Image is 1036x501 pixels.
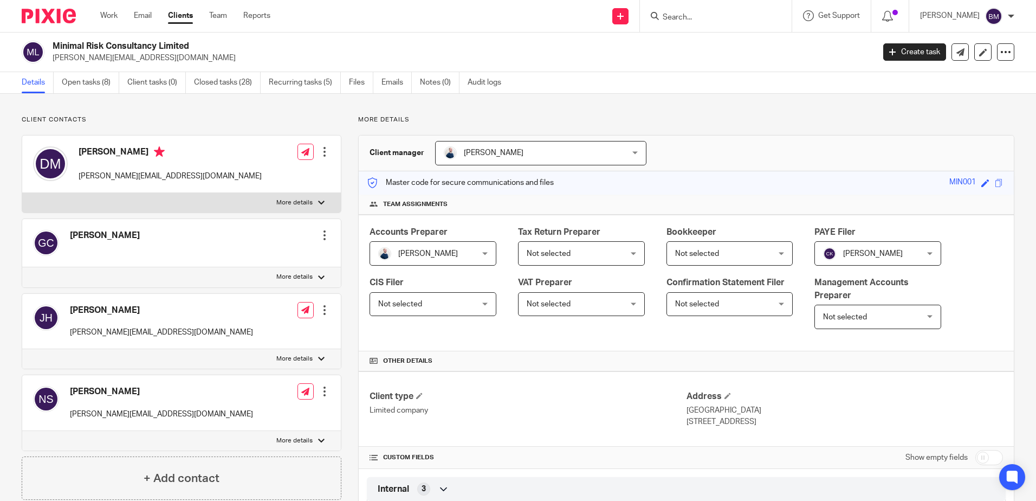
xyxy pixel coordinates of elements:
[349,72,373,93] a: Files
[675,300,719,308] span: Not selected
[905,452,968,463] label: Show empty fields
[378,300,422,308] span: Not selected
[276,436,313,445] p: More details
[814,278,909,299] span: Management Accounts Preparer
[79,146,262,160] h4: [PERSON_NAME]
[358,115,1014,124] p: More details
[70,230,140,241] h4: [PERSON_NAME]
[53,41,704,52] h2: Minimal Risk Consultancy Limited
[985,8,1002,25] img: svg%3E
[383,357,432,365] span: Other details
[666,278,785,287] span: Confirmation Statement Filer
[70,409,253,420] p: [PERSON_NAME][EMAIL_ADDRESS][DOMAIN_NAME]
[370,147,424,158] h3: Client manager
[22,72,54,93] a: Details
[209,10,227,21] a: Team
[22,9,76,23] img: Pixie
[367,177,554,188] p: Master code for secure communications and files
[370,391,686,402] h4: Client type
[53,53,867,63] p: [PERSON_NAME][EMAIL_ADDRESS][DOMAIN_NAME]
[370,228,448,236] span: Accounts Preparer
[269,72,341,93] a: Recurring tasks (5)
[883,43,946,61] a: Create task
[666,228,716,236] span: Bookkeeper
[194,72,261,93] a: Closed tasks (28)
[22,41,44,63] img: svg%3E
[276,198,313,207] p: More details
[276,355,313,363] p: More details
[527,300,571,308] span: Not selected
[127,72,186,93] a: Client tasks (0)
[422,484,426,494] span: 3
[370,453,686,462] h4: CUSTOM FIELDS
[144,470,219,487] h4: + Add contact
[33,230,59,256] img: svg%3E
[398,250,458,258] span: [PERSON_NAME]
[675,250,719,258] span: Not selected
[70,386,253,397] h4: [PERSON_NAME]
[154,146,165,157] i: Primary
[949,177,976,189] div: MIN001
[100,10,118,21] a: Work
[687,405,1003,416] p: [GEOGRAPHIC_DATA]
[168,10,193,21] a: Clients
[468,72,509,93] a: Audit logs
[444,146,457,159] img: MC_T&CO-3.jpg
[370,405,686,416] p: Limited company
[420,72,459,93] a: Notes (0)
[527,250,571,258] span: Not selected
[134,10,152,21] a: Email
[276,273,313,281] p: More details
[518,278,572,287] span: VAT Preparer
[687,391,1003,402] h4: Address
[70,327,253,338] p: [PERSON_NAME][EMAIL_ADDRESS][DOMAIN_NAME]
[370,278,404,287] span: CIS Filer
[920,10,980,21] p: [PERSON_NAME]
[33,146,68,181] img: svg%3E
[62,72,119,93] a: Open tasks (8)
[687,416,1003,427] p: [STREET_ADDRESS]
[70,305,253,316] h4: [PERSON_NAME]
[818,12,860,20] span: Get Support
[378,484,409,495] span: Internal
[464,149,523,157] span: [PERSON_NAME]
[243,10,270,21] a: Reports
[383,200,448,209] span: Team assignments
[79,171,262,182] p: [PERSON_NAME][EMAIL_ADDRESS][DOMAIN_NAME]
[33,386,59,412] img: svg%3E
[381,72,412,93] a: Emails
[22,115,341,124] p: Client contacts
[814,228,856,236] span: PAYE Filer
[823,247,836,260] img: svg%3E
[843,250,903,258] span: [PERSON_NAME]
[33,305,59,331] img: svg%3E
[518,228,600,236] span: Tax Return Preparer
[662,13,759,23] input: Search
[823,313,867,321] span: Not selected
[378,247,391,260] img: MC_T&CO-3.jpg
